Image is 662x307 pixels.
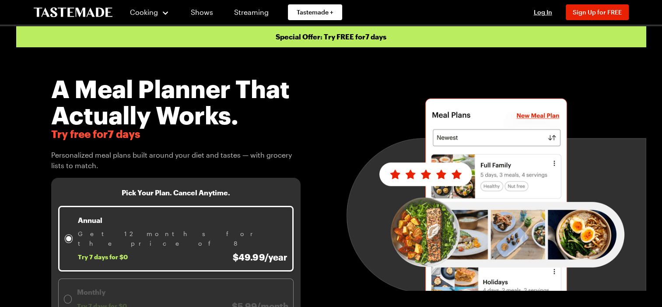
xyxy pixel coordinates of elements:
span: $49.99/year [233,252,287,262]
button: Sign Up for FREE [566,4,629,20]
span: Get 12 months for the price of 8 [78,229,287,248]
span: Try 7 days for $0 [78,253,128,261]
a: To Tastemade Home Page [34,7,112,18]
a: Tastemade + [288,4,342,20]
span: Tastemade + [297,8,333,17]
p: Special Offer: Try FREE for 7 days [16,26,646,47]
h1: A Meal Planner That Actually Works. [51,75,301,128]
span: Log In [534,8,552,16]
span: Cooking [130,8,158,16]
button: Log In [525,8,560,17]
p: Monthly [77,287,288,297]
span: Try free for 7 days [51,128,301,140]
h3: Pick Your Plan. Cancel Anytime. [122,188,230,197]
span: Personalized meal plans built around your diet and tastes — with grocery lists to match. [51,150,301,171]
button: Cooking [130,2,170,23]
span: Sign Up for FREE [573,8,622,16]
p: Annual [78,215,287,226]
